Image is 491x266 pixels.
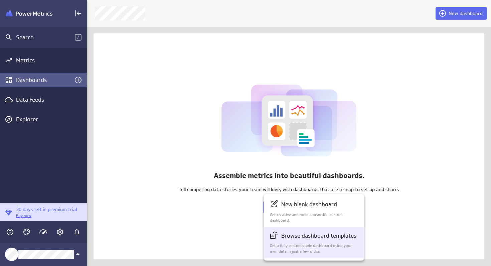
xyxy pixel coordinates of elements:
div: Browse dashboard templates [270,231,359,254]
p: New blank dashboard [281,200,337,209]
p: Browse dashboard templates [281,232,356,240]
div: New blank dashboard [264,196,364,227]
p: Get creative and build a beautiful custom dashboard. [270,212,359,223]
div: Browse dashboard templates [264,227,364,258]
div: New blank dashboard [270,200,359,223]
p: Get a fully customizable dashboard using your own data in just a few clicks. [270,243,359,254]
